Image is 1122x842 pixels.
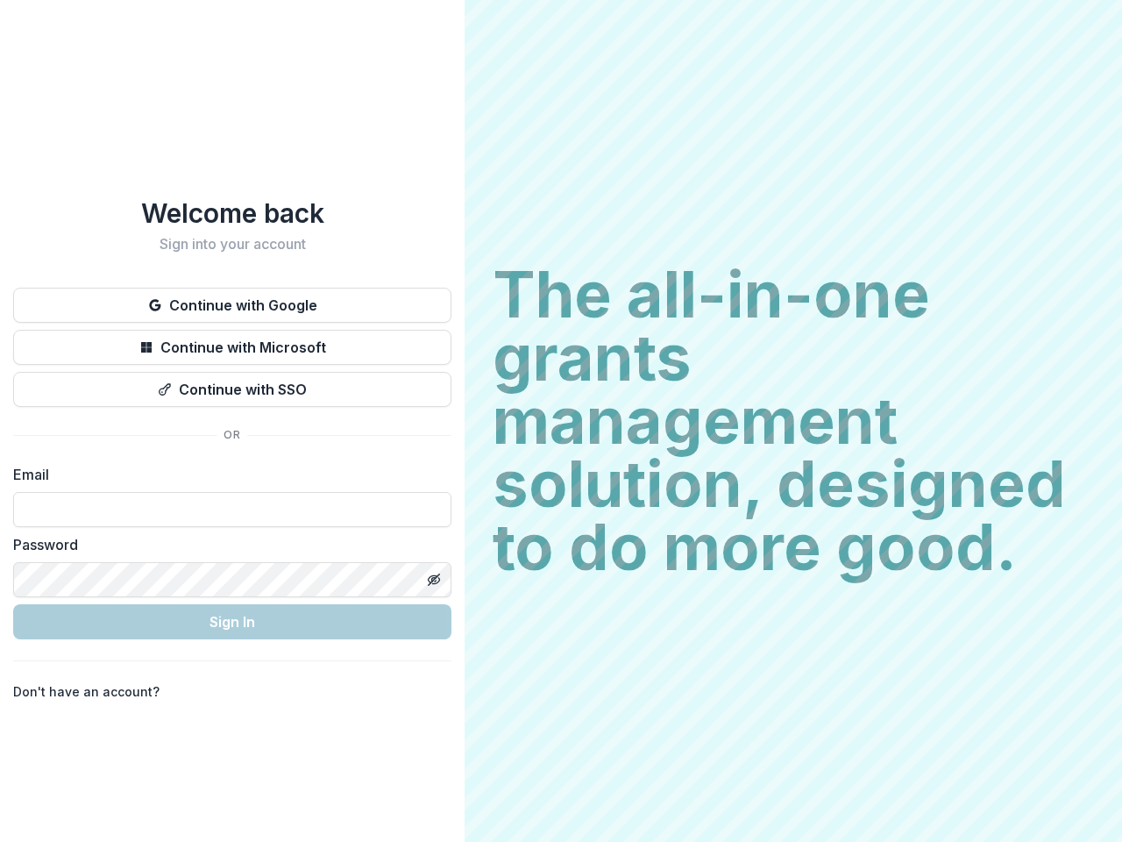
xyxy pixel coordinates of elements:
[13,534,441,555] label: Password
[420,566,448,594] button: Toggle password visibility
[13,197,451,229] h1: Welcome back
[13,682,160,701] p: Don't have an account?
[13,464,441,485] label: Email
[13,372,451,407] button: Continue with SSO
[13,604,451,639] button: Sign In
[13,288,451,323] button: Continue with Google
[13,330,451,365] button: Continue with Microsoft
[13,236,451,253] h2: Sign into your account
